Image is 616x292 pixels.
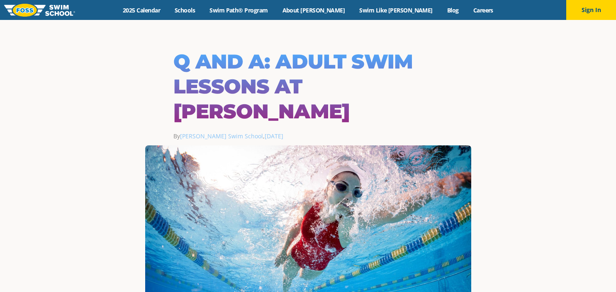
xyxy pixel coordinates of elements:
a: Swim Path® Program [202,6,275,14]
a: [DATE] [265,132,283,140]
img: FOSS Swim School Logo [4,4,75,17]
a: Blog [440,6,466,14]
span: By [173,132,263,140]
a: Schools [168,6,202,14]
span: , [263,132,283,140]
a: About [PERSON_NAME] [275,6,352,14]
a: 2025 Calendar [116,6,168,14]
h1: Q and A: Adult Swim Lessons at [PERSON_NAME] [173,49,443,124]
a: Careers [466,6,500,14]
a: Swim Like [PERSON_NAME] [352,6,440,14]
a: [PERSON_NAME] Swim School [180,132,263,140]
